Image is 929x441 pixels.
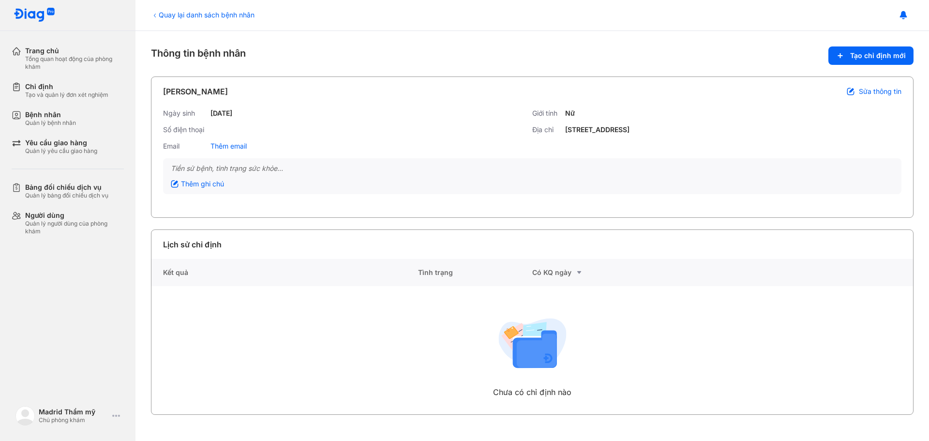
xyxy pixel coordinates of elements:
div: Tạo và quản lý đơn xét nghiệm [25,91,108,99]
div: Có KQ ngày [532,267,646,278]
div: Chưa có chỉ định nào [493,386,571,398]
div: [PERSON_NAME] [163,86,228,97]
div: Người dùng [25,211,124,220]
div: Quản lý bệnh nhân [25,119,76,127]
button: Tạo chỉ định mới [828,46,914,65]
div: Tiền sử bệnh, tình trạng sức khỏe... [171,164,894,173]
img: logo [15,406,35,426]
span: Sửa thông tin [859,87,901,96]
span: Tạo chỉ định mới [850,51,906,60]
div: Yêu cầu giao hàng [25,138,97,147]
div: Thêm ghi chú [171,180,224,188]
div: Địa chỉ [532,125,561,134]
div: Ngày sinh [163,109,207,118]
div: Tổng quan hoạt động của phòng khám [25,55,124,71]
div: Thông tin bệnh nhân [151,46,914,65]
div: Thêm email [210,142,247,151]
div: Chủ phòng khám [39,416,108,424]
div: Quay lại danh sách bệnh nhân [151,10,255,20]
div: Quản lý yêu cầu giao hàng [25,147,97,155]
div: Kết quả [151,259,418,286]
div: Bảng đối chiếu dịch vụ [25,183,108,192]
div: [STREET_ADDRESS] [565,125,629,134]
div: Madrid Thẩm mỹ [39,408,108,416]
img: logo [14,8,55,23]
div: [DATE] [210,109,232,118]
div: Chỉ định [25,82,108,91]
div: Email [163,142,207,151]
div: Lịch sử chỉ định [163,239,222,250]
div: Giới tính [532,109,561,118]
div: Tình trạng [418,259,532,286]
div: Bệnh nhân [25,110,76,119]
div: Trang chủ [25,46,124,55]
div: Quản lý người dùng của phòng khám [25,220,124,235]
div: Nữ [565,109,575,118]
div: Quản lý bảng đối chiếu dịch vụ [25,192,108,199]
div: Số điện thoại [163,125,207,134]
